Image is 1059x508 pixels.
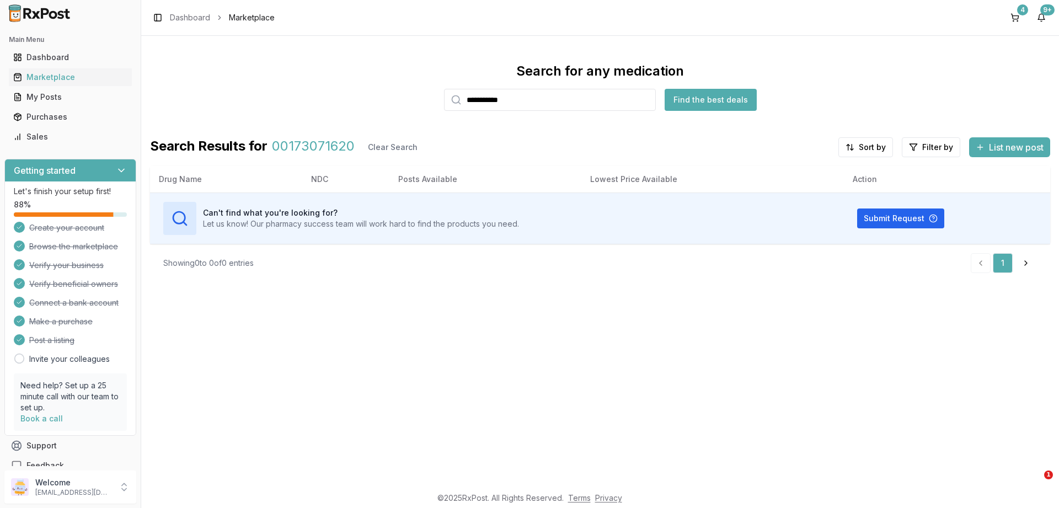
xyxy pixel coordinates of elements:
p: [EMAIL_ADDRESS][DOMAIN_NAME] [35,488,112,497]
span: Connect a bank account [29,297,119,308]
span: Search Results for [150,137,268,157]
a: Go to next page [1015,253,1037,273]
div: Dashboard [13,52,127,63]
h3: Getting started [14,164,76,177]
p: Let's finish your setup first! [14,186,127,197]
span: Verify your business [29,260,104,271]
th: Drug Name [150,166,302,192]
a: Dashboard [9,47,132,67]
h3: Can't find what you're looking for? [203,207,519,218]
iframe: Intercom live chat [1021,470,1048,497]
th: Lowest Price Available [581,166,844,192]
div: Showing 0 to 0 of 0 entries [163,258,254,269]
button: Sales [4,128,136,146]
a: Terms [568,493,591,502]
p: Let us know! Our pharmacy success team will work hard to find the products you need. [203,218,519,229]
span: 88 % [14,199,31,210]
button: Clear Search [359,137,426,157]
h2: Main Menu [9,35,132,44]
p: Welcome [35,477,112,488]
a: Dashboard [170,12,210,23]
span: Verify beneficial owners [29,279,118,290]
span: Create your account [29,222,104,233]
span: Feedback [26,460,64,471]
nav: pagination [971,253,1037,273]
button: Feedback [4,456,136,475]
button: Purchases [4,108,136,126]
button: Marketplace [4,68,136,86]
a: 1 [993,253,1013,273]
button: 4 [1006,9,1024,26]
a: Privacy [595,493,622,502]
a: My Posts [9,87,132,107]
span: Filter by [922,142,953,153]
button: Support [4,436,136,456]
a: Purchases [9,107,132,127]
img: User avatar [11,478,29,496]
a: Marketplace [9,67,132,87]
th: Action [844,166,1050,192]
button: Sort by [838,137,893,157]
a: Book a call [20,414,63,423]
span: Marketplace [229,12,275,23]
span: 1 [1044,470,1053,479]
nav: breadcrumb [170,12,275,23]
button: Filter by [902,137,960,157]
button: Find the best deals [665,89,757,111]
button: 9+ [1033,9,1050,26]
a: Invite your colleagues [29,354,110,365]
button: Dashboard [4,49,136,66]
span: Make a purchase [29,316,93,327]
button: Submit Request [857,208,944,228]
div: 9+ [1040,4,1055,15]
p: Need help? Set up a 25 minute call with our team to set up. [20,380,120,413]
span: Post a listing [29,335,74,346]
div: Purchases [13,111,127,122]
span: List new post [989,141,1044,154]
img: RxPost Logo [4,4,75,22]
button: My Posts [4,88,136,106]
div: 4 [1017,4,1028,15]
a: Sales [9,127,132,147]
span: Browse the marketplace [29,241,118,252]
div: Search for any medication [516,62,684,80]
div: Marketplace [13,72,127,83]
div: My Posts [13,92,127,103]
button: List new post [969,137,1050,157]
a: List new post [969,143,1050,154]
span: 00173071620 [272,137,355,157]
span: Sort by [859,142,886,153]
th: NDC [302,166,389,192]
th: Posts Available [389,166,581,192]
div: Sales [13,131,127,142]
